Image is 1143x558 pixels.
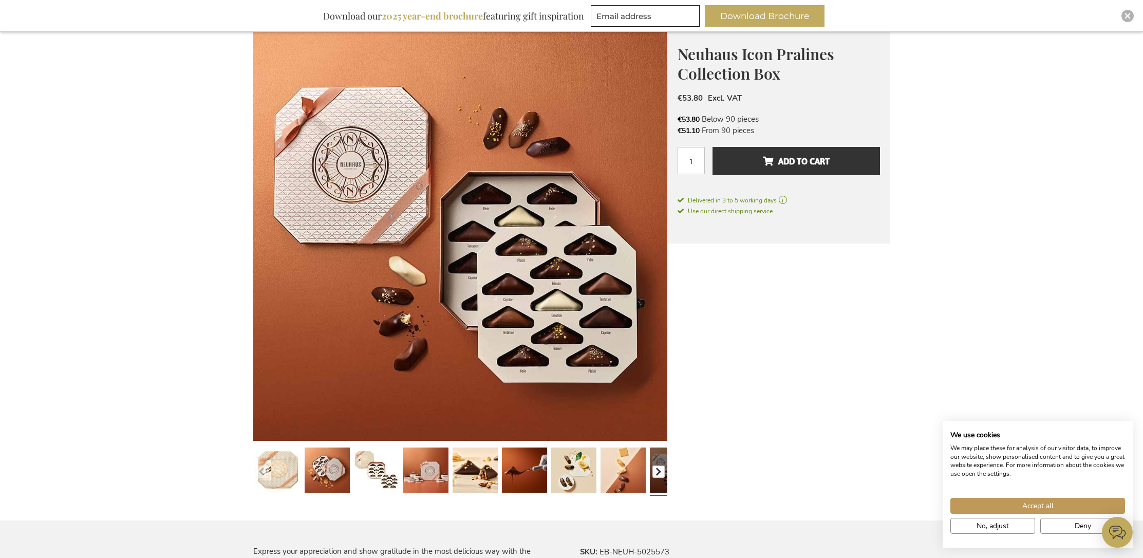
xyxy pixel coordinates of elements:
a: Neuhaus Icon Pralines Collection Box - Exclusive Business Gifts [502,443,547,500]
span: Add to Cart [763,153,830,170]
div: Download our featuring gift inspiration [318,5,589,27]
span: €53.80 [678,115,700,124]
span: Accept all [1022,500,1054,511]
a: Neuhaus Icon Pralines Collection Box - Exclusive Business Gifts [601,443,646,500]
img: Close [1125,13,1131,19]
a: Neuhaus Icon Pralines Collection Box - Exclusive Business Gifts [403,443,448,500]
span: No, adjust [977,520,1009,531]
span: €51.10 [678,126,700,136]
h2: We use cookies [950,431,1125,440]
div: Close [1121,10,1134,22]
span: Neuhaus Icon Pralines Collection Box [678,44,834,84]
a: Neuhaus Icon Pralines Collection Box - Exclusive Business Gifts [453,443,498,500]
span: Excl. VAT [708,93,742,103]
a: Neuhaus Icon Pralines Collection Box - Exclusive Business Gifts [551,443,596,500]
button: Adjust cookie preferences [950,518,1035,534]
a: Neuhaus Icon Pralines Collection Box - Exclusive Business Gifts [305,443,350,500]
button: Accept all cookies [950,498,1125,514]
a: Use our direct shipping service [678,206,773,216]
input: Email address [591,5,700,27]
p: We may place these for analysis of our visitor data, to improve our website, show personalised co... [950,444,1125,478]
iframe: belco-activator-frame [1102,517,1133,548]
button: Add to Cart [713,147,879,175]
form: marketing offers and promotions [591,5,703,30]
span: Deny [1075,520,1091,531]
b: 2025 year-end brochure [382,10,483,22]
button: Download Brochure [705,5,825,27]
a: Neuhaus Icon Pralines Collection Box - Exclusive Business Gifts [650,443,695,500]
button: Deny all cookies [1040,518,1125,534]
li: From 90 pieces [678,125,880,136]
img: Neuhaus Icon Pralines Collection Box - Exclusive Business Gifts [253,27,667,441]
span: Use our direct shipping service [678,207,773,215]
a: Neuhaus Icon Pralines Collection Box - Exclusive Business Gifts [354,443,399,500]
a: Neuhaus Icon Pralines Collection Box - Exclusive Business Gifts [255,443,301,500]
input: Qty [678,147,705,174]
span: €53.80 [678,93,703,103]
a: Delivered in 3 to 5 working days [678,196,880,205]
li: Below 90 pieces [678,114,880,125]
